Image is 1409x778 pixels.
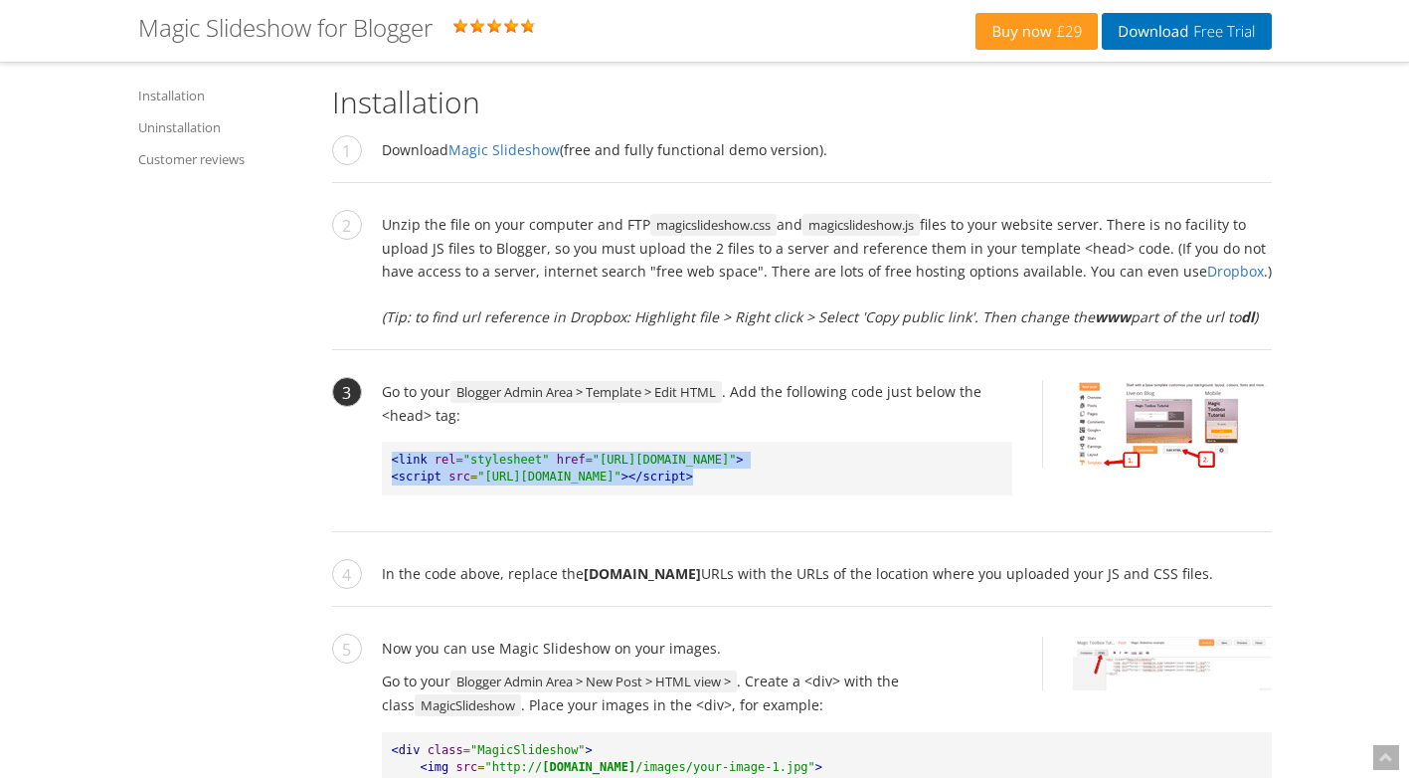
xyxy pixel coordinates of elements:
li: Unzip the file on your computer and FTP and files to your website server. There is no facility to... [332,213,1272,350]
span: £29 [1052,24,1083,40]
span: magicslideshow.js [802,214,920,236]
span: "[URL][DOMAIN_NAME]" [593,453,737,467]
h1: Magic Slideshow for Blogger [138,15,433,41]
span: "[URL][DOMAIN_NAME]" [477,470,621,484]
li: Download (free and fully functional demo version). [332,138,1272,183]
span: > [815,760,822,774]
span: src [456,760,478,774]
p: Go to your . Create a <div> with the class . Place your images in the <div>, for example: [382,670,1272,717]
span: <link [392,453,428,467]
em: (Tip: to find url reference in Dropbox: Highlight file > Right click > Select 'Copy public link'.... [382,307,1258,326]
span: Blogger Admin Area > Template > Edit HTML [450,381,722,403]
h2: Installation [332,86,1272,118]
img: Edit Blogger template [1073,380,1272,468]
span: = [470,470,477,484]
span: = [477,760,484,774]
div: Rating: 5.0 ( ) [138,15,976,47]
span: <script [392,470,442,484]
span: <div [392,743,421,757]
span: [DOMAIN_NAME] [542,760,635,774]
span: Blogger Admin Area > New Post > HTML view > [450,671,737,692]
b: [DOMAIN_NAME] [584,564,701,583]
strong: dl [1241,307,1254,326]
li: In the code above, replace the URLs with the URLs of the location where you uploaded your JS and ... [332,562,1272,607]
span: href [557,453,586,467]
p: Go to your . Add the following code just below the <head> tag: [382,380,1272,427]
a: Buy now£29 [975,13,1098,50]
span: /images/your-image-1.jpg" [635,760,815,774]
strong: www [1095,307,1131,326]
a: Dropbox [1207,262,1264,281]
a: Magic Slideshow [448,140,560,159]
span: magicslideshow.css [650,214,777,236]
span: > [586,743,593,757]
a: Insert HTML code for Magic Slideshow in Blogger admin [1042,637,1272,690]
a: DownloadFree Trial [1102,13,1271,50]
span: MagicSlideshow [415,694,521,716]
span: > [736,453,743,467]
span: "http:// [484,760,542,774]
span: class [428,743,463,757]
span: <img [420,760,448,774]
span: = [586,453,593,467]
span: ></script> [621,470,693,484]
span: Free Trial [1188,24,1255,40]
span: "MagicSlideshow" [470,743,586,757]
span: "stylesheet" [463,453,550,467]
span: src [448,470,470,484]
span: = [463,743,470,757]
span: rel [435,453,456,467]
a: Edit Blogger template [1042,380,1272,468]
p: Now you can use Magic Slideshow on your images. [382,637,1272,660]
img: Insert HTML code for Magic Slideshow in Blogger admin [1073,637,1272,690]
span: = [456,453,463,467]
